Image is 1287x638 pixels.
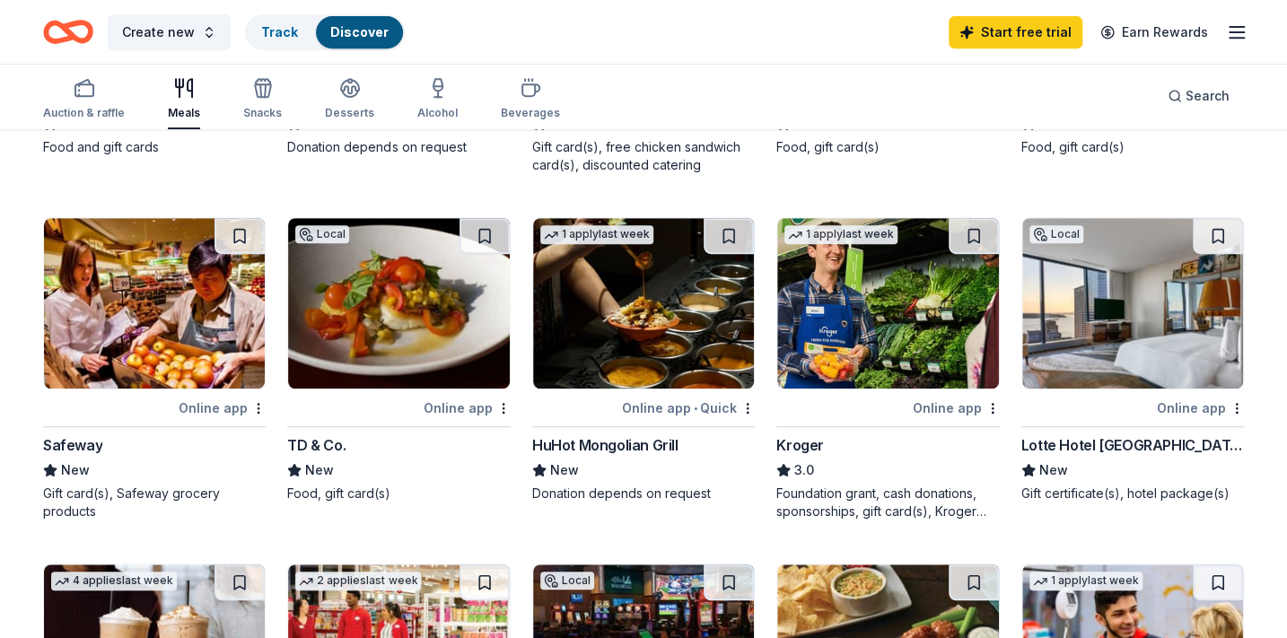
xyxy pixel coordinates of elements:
a: Discover [330,24,389,39]
div: 1 apply last week [784,225,897,244]
div: 1 apply last week [540,225,653,244]
a: Image for SafewayOnline appSafewayNewGift card(s), Safeway grocery products [43,217,266,520]
div: Beverages [501,106,560,120]
a: Track [261,24,298,39]
span: New [1039,459,1068,481]
div: Desserts [325,106,374,120]
button: Create new [108,14,231,50]
img: Image for HuHot Mongolian Grill [533,218,754,389]
div: Auction & raffle [43,106,125,120]
div: Meals [168,106,200,120]
div: Local [295,225,349,243]
span: New [305,459,334,481]
span: Search [1186,85,1230,107]
div: 2 applies last week [295,572,421,590]
div: Snacks [243,106,282,120]
button: Snacks [243,70,282,129]
div: Food and gift cards [43,138,266,156]
button: Desserts [325,70,374,129]
div: Lotte Hotel [GEOGRAPHIC_DATA] [1021,434,1244,456]
a: Image for HuHot Mongolian Grill1 applylast weekOnline app•QuickHuHot Mongolian GrillNewDonation d... [532,217,755,503]
a: Earn Rewards [1090,16,1219,48]
div: Online app Quick [622,397,755,419]
span: • [694,401,697,415]
div: Online app [913,397,1000,419]
div: 1 apply last week [1029,572,1143,590]
a: Image for Lotte Hotel SeattleLocalOnline appLotte Hotel [GEOGRAPHIC_DATA]NewGift certificate(s), ... [1021,217,1244,503]
img: Image for Kroger [777,218,998,389]
div: Local [1029,225,1083,243]
span: New [61,459,90,481]
div: Kroger [776,434,824,456]
a: Image for Kroger1 applylast weekOnline appKroger3.0Foundation grant, cash donations, sponsorships... [776,217,999,520]
div: TD & Co. [287,434,346,456]
div: Food, gift card(s) [287,485,510,503]
button: Search [1153,78,1244,114]
a: Image for TD & Co.LocalOnline appTD & Co.NewFood, gift card(s) [287,217,510,503]
button: Meals [168,70,200,129]
div: Gift certificate(s), hotel package(s) [1021,485,1244,503]
div: Online app [179,397,266,419]
button: Alcohol [417,70,458,129]
div: 4 applies last week [51,572,177,590]
div: Donation depends on request [287,138,510,156]
button: TrackDiscover [245,14,405,50]
a: Home [43,11,93,53]
span: 3.0 [794,459,814,481]
span: Create new [122,22,195,43]
div: Alcohol [417,106,458,120]
div: Gift card(s), free chicken sandwich card(s), discounted catering [532,138,755,174]
div: Online app [1157,397,1244,419]
div: Food, gift card(s) [776,138,999,156]
div: Safeway [43,434,102,456]
div: Gift card(s), Safeway grocery products [43,485,266,520]
div: HuHot Mongolian Grill [532,434,679,456]
a: Start free trial [949,16,1082,48]
div: Local [540,572,594,590]
img: Image for Safeway [44,218,265,389]
div: Foundation grant, cash donations, sponsorships, gift card(s), Kroger products [776,485,999,520]
div: Online app [424,397,511,419]
img: Image for TD & Co. [288,218,509,389]
div: Donation depends on request [532,485,755,503]
button: Beverages [501,70,560,129]
img: Image for Lotte Hotel Seattle [1022,218,1243,389]
span: New [550,459,579,481]
button: Auction & raffle [43,70,125,129]
div: Food, gift card(s) [1021,138,1244,156]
